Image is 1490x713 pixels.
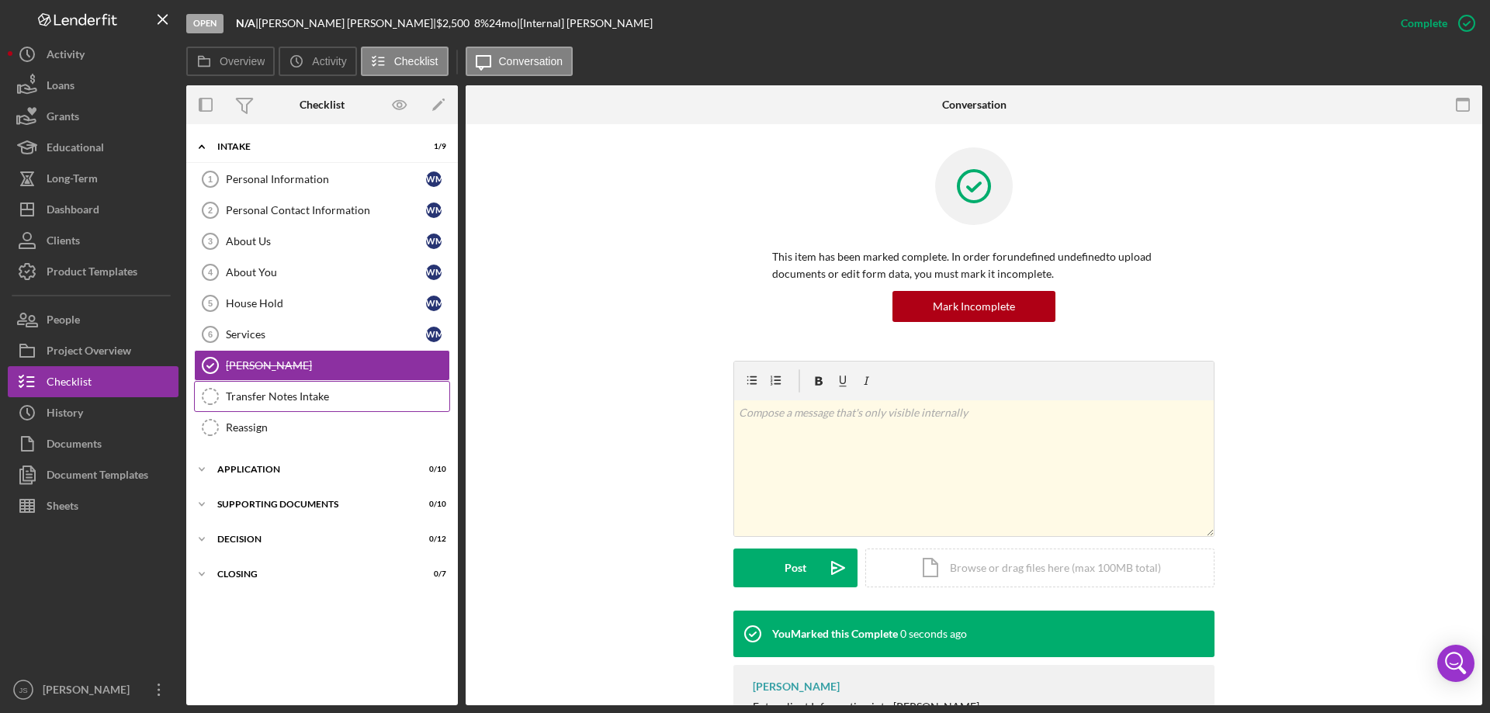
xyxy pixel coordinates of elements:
[226,297,426,310] div: House Hold
[226,173,426,185] div: Personal Information
[1437,645,1474,682] div: Open Intercom Messenger
[208,175,213,184] tspan: 1
[785,549,806,587] div: Post
[226,235,426,247] div: About Us
[236,16,255,29] b: N/A
[466,47,573,76] button: Conversation
[933,291,1015,322] div: Mark Incomplete
[418,142,446,151] div: 1 / 9
[418,535,446,544] div: 0 / 12
[194,412,450,443] a: Reassign
[426,265,442,280] div: W M
[47,163,98,198] div: Long-Term
[8,225,178,256] button: Clients
[217,142,407,151] div: Intake
[8,39,178,70] button: Activity
[208,330,213,339] tspan: 6
[474,17,489,29] div: 8 %
[208,299,213,308] tspan: 5
[47,490,78,525] div: Sheets
[8,335,178,366] a: Project Overview
[47,459,148,494] div: Document Templates
[226,390,449,403] div: Transfer Notes Intake
[47,366,92,401] div: Checklist
[436,16,470,29] span: $2,500
[426,202,442,218] div: W M
[208,206,213,215] tspan: 2
[208,237,213,246] tspan: 3
[217,535,407,544] div: Decision
[47,132,104,167] div: Educational
[186,14,223,33] div: Open
[194,350,450,381] a: [PERSON_NAME]
[418,465,446,474] div: 0 / 10
[753,701,979,713] div: Enter client Information into [PERSON_NAME]
[8,397,178,428] a: History
[426,296,442,311] div: W M
[194,164,450,195] a: 1Personal InformationWM
[8,459,178,490] button: Document Templates
[258,17,436,29] div: [PERSON_NAME] [PERSON_NAME] |
[300,99,345,111] div: Checklist
[8,428,178,459] button: Documents
[8,132,178,163] button: Educational
[217,500,407,509] div: Supporting Documents
[279,47,356,76] button: Activity
[942,99,1007,111] div: Conversation
[772,628,898,640] div: You Marked this Complete
[194,195,450,226] a: 2Personal Contact InformationWM
[772,248,1176,283] p: This item has been marked complete. In order for undefined undefined to upload documents or edit ...
[226,359,449,372] div: [PERSON_NAME]
[217,569,407,579] div: Closing
[418,500,446,509] div: 0 / 10
[226,204,426,216] div: Personal Contact Information
[8,490,178,521] button: Sheets
[8,256,178,287] button: Product Templates
[8,70,178,101] button: Loans
[312,55,346,67] label: Activity
[220,55,265,67] label: Overview
[47,225,80,260] div: Clients
[47,304,80,339] div: People
[426,171,442,187] div: W M
[900,628,967,640] time: 2025-09-16 21:58
[47,428,102,463] div: Documents
[8,101,178,132] button: Grants
[753,680,840,693] div: [PERSON_NAME]
[733,549,858,587] button: Post
[47,39,85,74] div: Activity
[517,17,653,29] div: | [Internal] [PERSON_NAME]
[226,328,426,341] div: Services
[194,288,450,319] a: 5House HoldWM
[892,291,1055,322] button: Mark Incomplete
[8,304,178,335] button: People
[47,70,74,105] div: Loans
[194,381,450,412] a: Transfer Notes Intake
[47,335,131,370] div: Project Overview
[226,421,449,434] div: Reassign
[8,194,178,225] button: Dashboard
[236,17,258,29] div: |
[418,569,446,579] div: 0 / 7
[47,256,137,291] div: Product Templates
[1385,8,1482,39] button: Complete
[426,234,442,249] div: W M
[194,226,450,257] a: 3About UsWM
[8,674,178,705] button: JS[PERSON_NAME]
[47,397,83,432] div: History
[194,257,450,288] a: 4About YouWM
[47,194,99,229] div: Dashboard
[426,327,442,342] div: W M
[47,101,79,136] div: Grants
[489,17,517,29] div: 24 mo
[217,465,407,474] div: Application
[8,163,178,194] button: Long-Term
